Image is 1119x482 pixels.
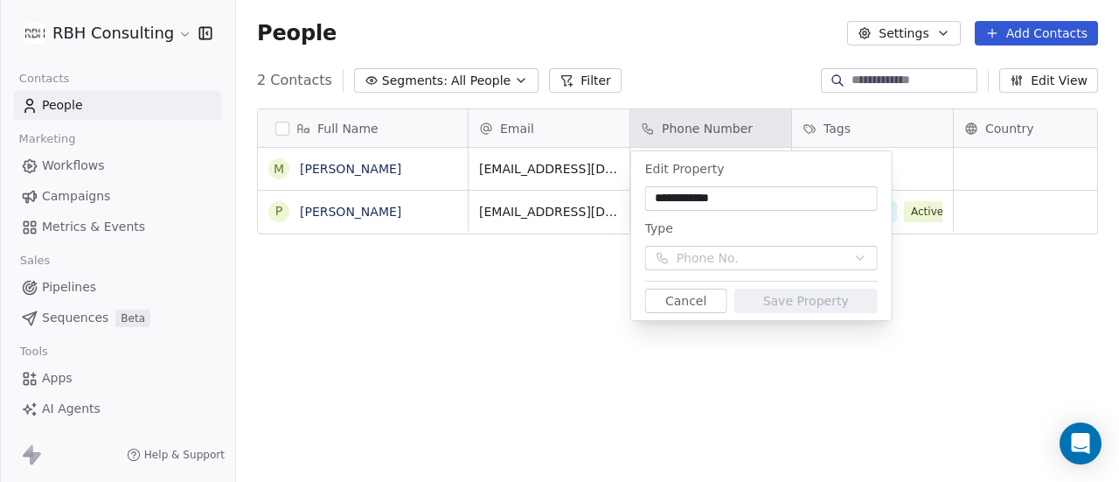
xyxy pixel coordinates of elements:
span: Phone No. [677,249,739,268]
button: Save Property [734,289,878,313]
button: Phone No. [645,246,878,270]
button: Cancel [645,289,727,313]
span: Edit Property [645,162,725,176]
span: Type [645,221,673,235]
